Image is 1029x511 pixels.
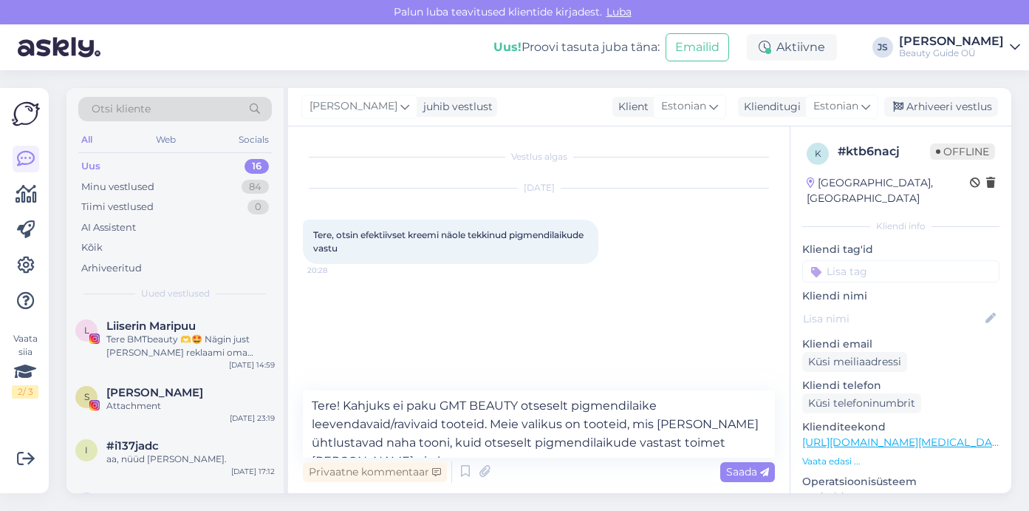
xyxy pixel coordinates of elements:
[802,393,921,413] div: Küsi telefoninumbrit
[81,261,142,276] div: Arhiveeritud
[802,474,999,490] p: Operatsioonisüsteem
[106,319,196,333] span: Liiserin Maripuu
[106,399,275,413] div: Attachment
[163,87,249,97] div: Keywords by Traffic
[802,352,907,372] div: Küsi meiliaadressi
[141,287,210,300] span: Uued vestlused
[236,130,272,149] div: Socials
[12,385,38,399] div: 2 / 3
[81,180,154,194] div: Minu vestlused
[106,386,203,399] span: Sandra Ermo
[81,200,154,214] div: Tiimi vestlused
[815,148,821,159] span: k
[802,220,999,233] div: Kliendi info
[303,181,775,194] div: [DATE]
[106,453,275,466] div: aa, nüüd [PERSON_NAME].
[56,87,132,97] div: Domain Overview
[802,288,999,304] p: Kliendi nimi
[106,333,275,359] div: Tere BMTbeauty 🫶🤩 Nägin just [PERSON_NAME] reklaami oma Instagrammi lehel [PERSON_NAME] [PERSON_N...
[78,130,95,149] div: All
[899,35,1004,47] div: [PERSON_NAME]
[899,47,1004,59] div: Beauty Guide OÜ
[807,175,970,206] div: [GEOGRAPHIC_DATA], [GEOGRAPHIC_DATA]
[84,391,89,402] span: S
[493,38,660,56] div: Proovi tasuta juba täna:
[899,35,1020,59] a: [PERSON_NAME]Beauty Guide OÜ
[602,5,636,18] span: Luba
[307,265,363,276] span: 20:28
[81,159,100,174] div: Uus
[802,336,999,352] p: Kliendi email
[838,143,930,160] div: # ktb6nacj
[802,242,999,257] p: Kliendi tag'id
[153,130,179,149] div: Web
[303,462,447,482] div: Privaatne kommentaar
[310,98,397,115] span: [PERSON_NAME]
[41,24,72,35] div: v 4.0.25
[81,240,103,255] div: Kõik
[726,465,769,478] span: Saada
[803,311,982,327] input: Lisa nimi
[230,413,275,424] div: [DATE] 23:19
[802,419,999,435] p: Klienditeekond
[493,40,522,54] b: Uus!
[666,33,729,61] button: Emailid
[303,150,775,163] div: Vestlus algas
[872,37,893,58] div: JS
[245,159,269,174] div: 16
[747,34,837,61] div: Aktiivne
[884,97,998,117] div: Arhiveeri vestlus
[802,260,999,282] input: Lisa tag
[92,101,151,117] span: Otsi kliente
[12,100,40,128] img: Askly Logo
[930,143,995,160] span: Offline
[231,466,275,477] div: [DATE] 17:12
[84,325,89,336] span: L
[313,229,586,254] span: Tere, otsin efektiivset kreemi näole tekkinud pigmendilaikude vastu
[661,98,706,115] span: Estonian
[303,390,775,458] textarea: Tere! Kahjuks ei paku GMT BEAUTY otseselt pigmendilaike leevendavaid/ravivaid tooteid. Meie valik...
[106,439,159,453] span: #i137jadc
[38,38,163,50] div: Domain: [DOMAIN_NAME]
[802,378,999,393] p: Kliendi telefon
[106,493,222,506] span: AV SaarePadel
[738,99,801,115] div: Klienditugi
[417,99,493,115] div: juhib vestlust
[40,86,52,98] img: tab_domain_overview_orange.svg
[85,444,88,456] span: i
[802,455,999,468] p: Vaata edasi ...
[247,200,269,214] div: 0
[12,332,38,399] div: Vaata siia
[229,359,275,370] div: [DATE] 14:59
[24,24,35,35] img: logo_orange.svg
[612,99,649,115] div: Klient
[242,180,269,194] div: 84
[81,220,136,235] div: AI Assistent
[147,86,159,98] img: tab_keywords_by_traffic_grey.svg
[813,98,858,115] span: Estonian
[802,490,999,505] p: Android 12
[24,38,35,50] img: website_grey.svg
